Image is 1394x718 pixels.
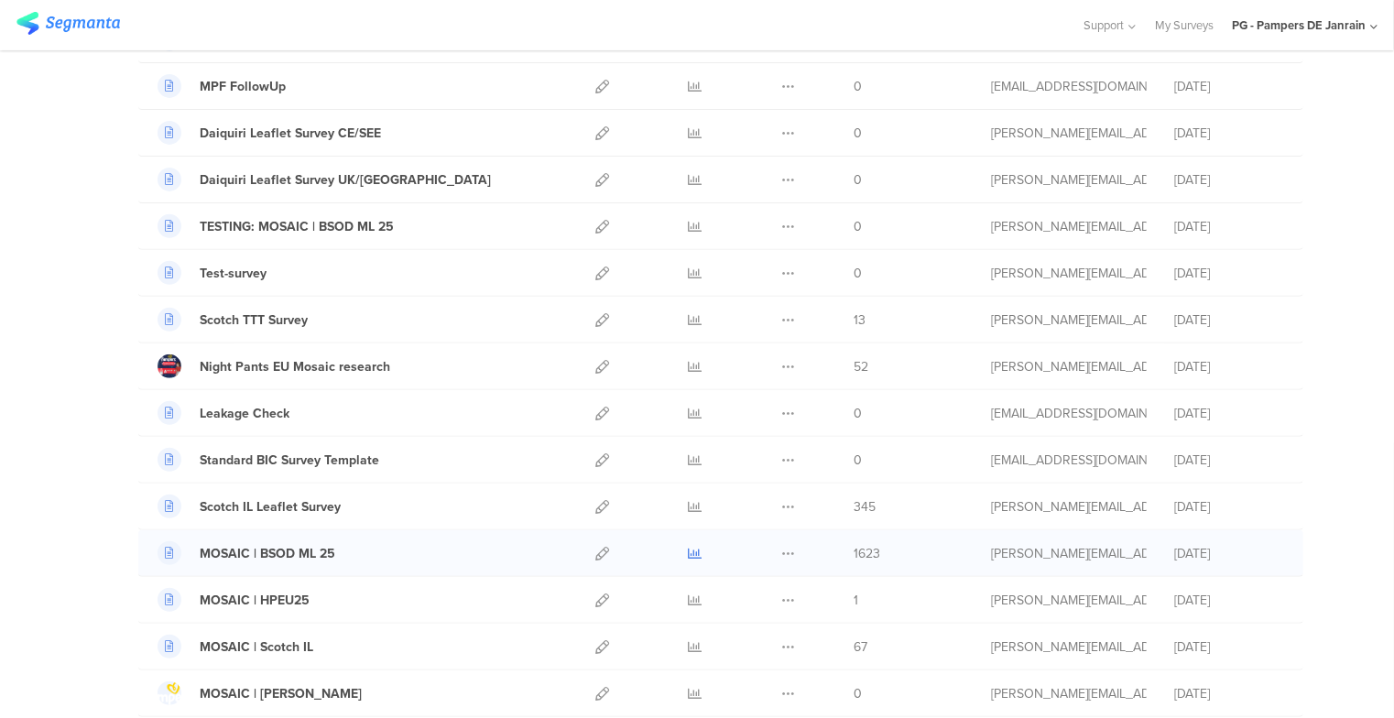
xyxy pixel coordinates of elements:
[200,264,267,283] div: Test-survey
[854,357,868,376] span: 52
[1232,16,1366,34] div: PG - Pampers DE Janrain
[200,170,491,190] div: Daiquiri Leaflet Survey UK/Iberia
[200,637,313,657] div: MOSAIC | Scotch IL
[854,124,862,143] span: 0
[1174,544,1284,563] div: [DATE]
[200,77,286,96] div: MPF FollowUp
[991,310,1147,330] div: fritz.t@pg.com
[854,544,880,563] span: 1623
[1174,170,1284,190] div: [DATE]
[854,451,862,470] span: 0
[1174,77,1284,96] div: [DATE]
[854,497,876,517] span: 345
[1174,637,1284,657] div: [DATE]
[991,217,1147,236] div: fritz.t@pg.com
[991,124,1147,143] div: fritz.t@pg.com
[200,124,381,143] div: Daiquiri Leaflet Survey CE/SEE
[854,170,862,190] span: 0
[158,308,308,332] a: Scotch TTT Survey
[991,451,1147,470] div: burcak.b.1@pg.com
[1174,404,1284,423] div: [DATE]
[1174,451,1284,470] div: [DATE]
[991,637,1147,657] div: fritz.t@pg.com
[1174,497,1284,517] div: [DATE]
[1084,16,1125,34] span: Support
[158,495,341,518] a: Scotch IL Leaflet Survey
[200,310,308,330] div: Scotch TTT Survey
[1174,684,1284,703] div: [DATE]
[854,591,858,610] span: 1
[1174,124,1284,143] div: [DATE]
[854,217,862,236] span: 0
[991,264,1147,283] div: fritz.t@pg.com
[158,541,335,565] a: MOSAIC | BSOD ML 25
[991,357,1147,376] div: alves.dp@pg.com
[200,591,310,610] div: MOSAIC | HPEU25
[991,404,1147,423] div: burcak.b.1@pg.com
[158,354,390,378] a: Night Pants EU Mosaic research
[854,77,862,96] span: 0
[158,448,379,472] a: Standard BIC Survey Template
[158,121,381,145] a: Daiquiri Leaflet Survey CE/SEE
[854,264,862,283] span: 0
[991,497,1147,517] div: fritz.t@pg.com
[1174,591,1284,610] div: [DATE]
[991,170,1147,190] div: fritz.t@pg.com
[1174,357,1284,376] div: [DATE]
[991,591,1147,610] div: fritz.t@pg.com
[200,404,289,423] div: Leakage Check
[158,168,491,191] a: Daiquiri Leaflet Survey UK/[GEOGRAPHIC_DATA]
[854,310,866,330] span: 13
[200,357,390,376] div: Night Pants EU Mosaic research
[200,497,341,517] div: Scotch IL Leaflet Survey
[1174,264,1284,283] div: [DATE]
[854,404,862,423] span: 0
[200,217,394,236] div: TESTING: MOSAIC | BSOD ML 25
[16,12,120,35] img: segmanta logo
[158,261,267,285] a: Test-survey
[158,635,313,658] a: MOSAIC | Scotch IL
[991,544,1147,563] div: fritz.t@pg.com
[991,684,1147,703] div: fritz.t@pg.com
[854,637,867,657] span: 67
[1174,217,1284,236] div: [DATE]
[200,451,379,470] div: Standard BIC Survey Template
[200,544,335,563] div: MOSAIC | BSOD ML 25
[991,77,1147,96] div: burcak.b.1@pg.com
[158,214,394,238] a: TESTING: MOSAIC | BSOD ML 25
[1174,310,1284,330] div: [DATE]
[158,588,310,612] a: MOSAIC | HPEU25
[854,684,862,703] span: 0
[158,681,362,705] a: MOSAIC | [PERSON_NAME]
[158,401,289,425] a: Leakage Check
[158,74,286,98] a: MPF FollowUp
[200,684,362,703] div: MOSAIC | Santiago PIPO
